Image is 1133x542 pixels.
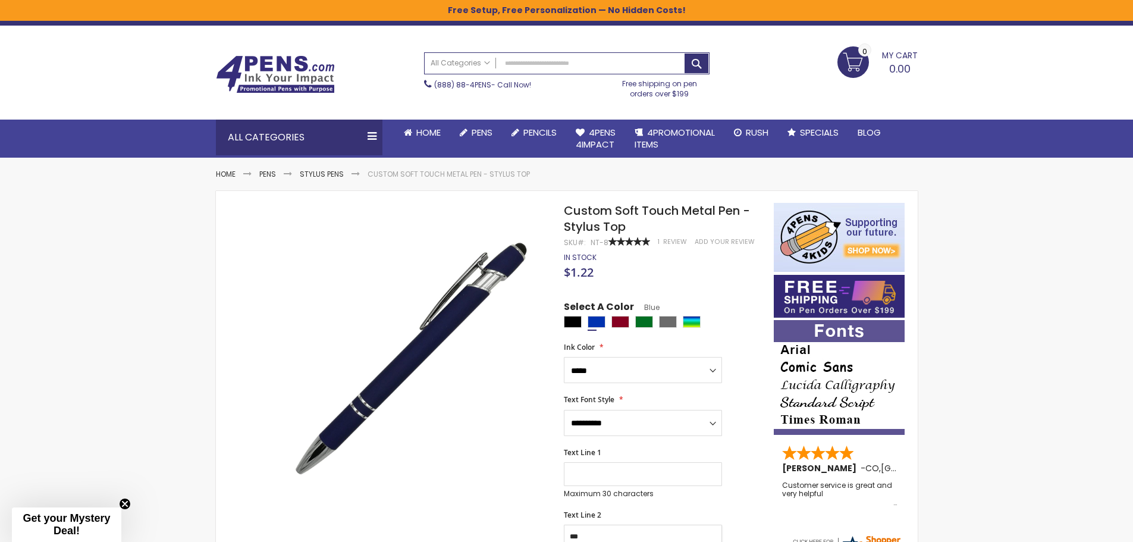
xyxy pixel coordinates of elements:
[472,126,492,139] span: Pens
[778,120,848,146] a: Specials
[425,53,496,73] a: All Categories
[878,14,917,23] div: Sign In
[450,120,502,146] a: Pens
[889,61,911,76] span: 0.00
[431,58,490,68] span: All Categories
[800,126,839,139] span: Specials
[634,302,660,312] span: Blue
[564,447,601,458] span: Text Line 1
[774,275,905,318] img: Free shipping on orders over $199
[564,253,597,262] div: Availability
[848,120,890,146] a: Blog
[216,55,335,93] img: 4Pens Custom Pens and Promotional Products
[502,120,566,146] a: Pencils
[564,489,722,499] p: Maximum 30 characters
[216,169,236,179] a: Home
[564,300,634,317] span: Select A Color
[774,203,905,272] img: 4pens 4 kids
[611,316,629,328] div: Burgundy
[787,13,866,22] a: Create an Account
[564,252,597,262] span: In stock
[564,202,750,235] span: Custom Soft Touch Metal Pen - Stylus Top
[259,169,276,179] a: Pens
[588,316,605,328] div: Blue
[610,74,710,98] div: Free shipping on pen orders over $199
[865,462,879,474] span: CO
[625,120,724,158] a: 4PROMOTIONALITEMS
[566,120,625,158] a: 4Pens4impact
[564,394,614,405] span: Text Font Style
[608,237,650,246] div: 100%
[1035,510,1133,542] iframe: Google Customer Reviews
[416,126,441,139] span: Home
[394,120,450,146] a: Home
[564,237,586,247] strong: SKU
[119,498,131,510] button: Close teaser
[774,320,905,435] img: font-personalization-examples
[576,126,616,151] span: 4Pens 4impact
[523,126,557,139] span: Pencils
[782,462,861,474] span: [PERSON_NAME]
[564,264,594,280] span: $1.22
[635,316,653,328] div: Green
[564,316,582,328] div: Black
[659,316,677,328] div: Grey
[277,220,548,492] img: regal_rubber_blue_n_3_1_2.jpg
[746,126,768,139] span: Rush
[683,316,701,328] div: Assorted
[861,462,968,474] span: - ,
[724,120,778,146] a: Rush
[564,510,601,520] span: Text Line 2
[734,13,774,22] a: Wishlist
[434,80,531,90] span: - Call Now!
[434,80,491,90] a: (888) 88-4PENS
[591,238,608,247] div: NT-8
[837,46,918,76] a: 0.00 0
[782,481,897,507] div: Customer service is great and very helpful
[564,342,595,352] span: Ink Color
[658,237,689,246] a: 1 Review
[216,120,382,155] div: All Categories
[300,169,344,179] a: Stylus Pens
[658,237,660,246] span: 1
[695,237,755,246] a: Add Your Review
[635,126,715,151] span: 4PROMOTIONAL ITEMS
[881,462,968,474] span: [GEOGRAPHIC_DATA]
[12,507,121,542] div: Get your Mystery Deal!Close teaser
[368,170,530,179] li: Custom Soft Touch Metal Pen - Stylus Top
[663,237,687,246] span: Review
[23,512,110,537] span: Get your Mystery Deal!
[862,46,867,57] span: 0
[858,126,881,139] span: Blog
